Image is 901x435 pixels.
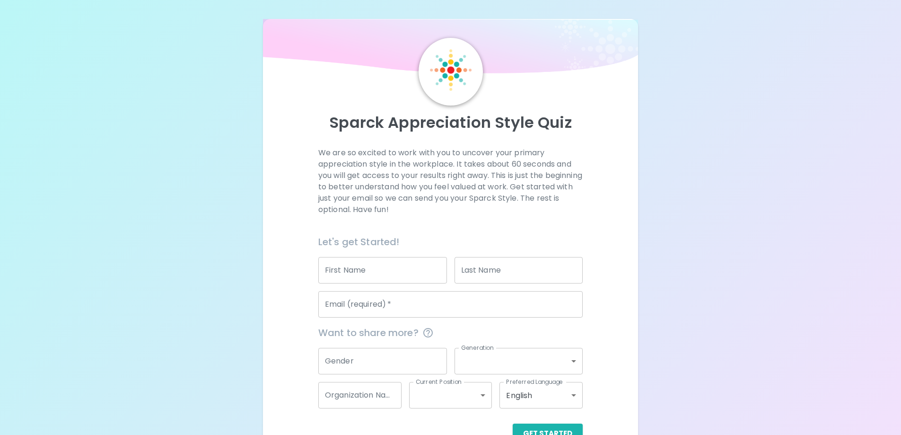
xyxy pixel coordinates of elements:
[506,378,563,386] label: Preferred Language
[274,113,627,132] p: Sparck Appreciation Style Quiz
[318,325,583,340] span: Want to share more?
[499,382,583,408] div: English
[461,344,494,352] label: Generation
[318,234,583,249] h6: Let's get Started!
[318,147,583,215] p: We are so excited to work with you to uncover your primary appreciation style in the workplace. I...
[416,378,462,386] label: Current Position
[263,19,639,78] img: wave
[430,49,472,91] img: Sparck Logo
[422,327,434,338] svg: This information is completely confidential and only used for aggregated appreciation studies at ...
